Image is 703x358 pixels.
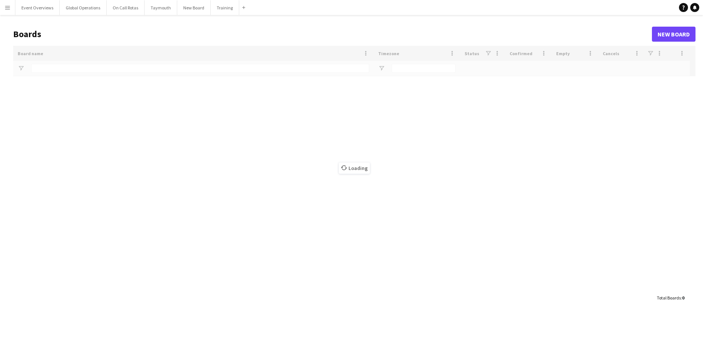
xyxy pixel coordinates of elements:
[211,0,239,15] button: Training
[145,0,177,15] button: Taymouth
[657,295,681,301] span: Total Boards
[177,0,211,15] button: New Board
[682,295,684,301] span: 0
[652,27,695,42] a: New Board
[60,0,107,15] button: Global Operations
[13,29,652,40] h1: Boards
[15,0,60,15] button: Event Overviews
[657,290,684,305] div: :
[107,0,145,15] button: On Call Rotas
[339,162,370,174] span: Loading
